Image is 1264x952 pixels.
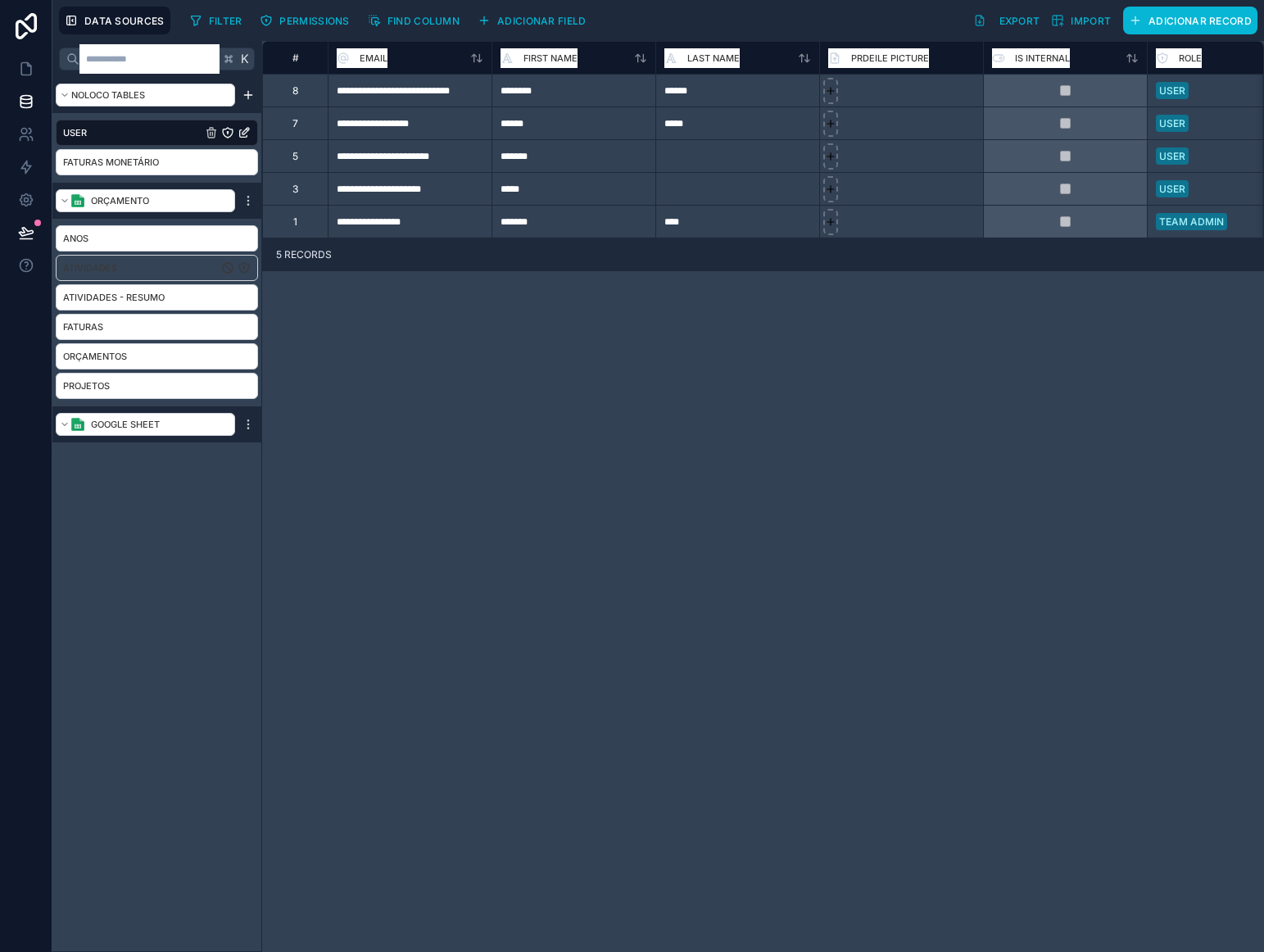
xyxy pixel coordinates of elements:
[851,50,929,66] span: prdeile picture
[1015,50,1070,66] span: is internal
[292,84,298,97] div: 8
[1071,15,1111,27] span: Import
[279,15,349,27] span: Permissions
[1159,216,1224,227] div: Team Admin
[209,15,242,27] span: Filter
[254,8,361,33] a: Permissions
[239,53,251,65] span: K
[1159,85,1185,96] div: User
[292,117,298,130] div: 7
[292,150,298,163] div: 5
[292,183,298,196] div: 3
[59,7,170,34] button: Data Sources
[1117,7,1257,34] a: Adicionar record
[1123,7,1257,34] button: Adicionar record
[254,8,355,33] button: Permissions
[84,15,165,27] span: Data Sources
[1159,118,1185,129] div: User
[472,8,592,33] button: Adicionar field
[362,8,465,33] button: Find column
[183,8,248,33] button: Filter
[1045,7,1117,34] button: Import
[497,15,587,27] span: Adicionar field
[687,50,740,66] span: last name
[263,249,332,260] span: 5 records
[523,50,578,66] span: first name
[1148,15,1252,27] span: Adicionar record
[1159,151,1185,161] div: User
[360,50,387,66] span: email
[275,52,315,64] div: #
[293,215,297,229] div: 1
[1159,184,1185,194] div: User
[387,15,460,27] span: Find column
[1179,50,1202,66] span: role
[999,15,1040,27] span: Export
[967,7,1046,34] button: Export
